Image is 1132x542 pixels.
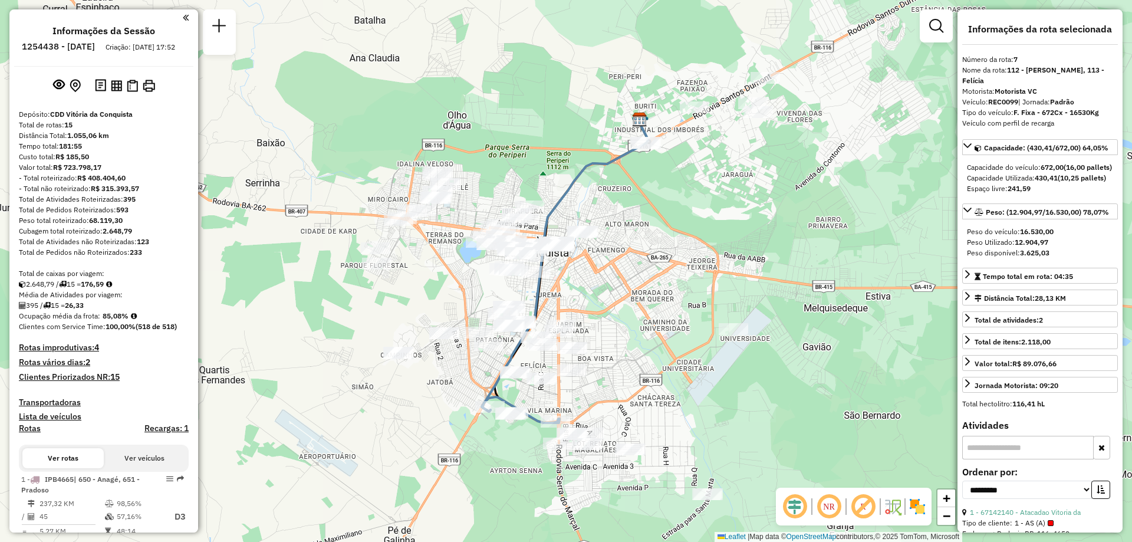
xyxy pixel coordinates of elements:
strong: 430,41 [1035,173,1058,182]
h6: 1254438 - [DATE] [22,41,95,52]
strong: 16.530,00 [1020,227,1054,236]
div: Atividade não roteirizada - SUPERMERCADO NOVA EC [542,240,571,252]
div: Capacidade do veículo: [967,162,1113,173]
td: 57,16% [116,510,163,524]
i: Total de rotas [59,281,67,288]
button: Logs desbloquear sessão [93,77,108,95]
div: Valor total: [975,359,1057,369]
span: Exibir rótulo [849,492,877,521]
div: Atividade não roteirizada - ANTONIO DIAS DOS SAN [496,235,526,247]
div: Atividade não roteirizada - IVAN LIMA VASCONCEL [558,428,587,439]
div: Total de Pedidos não Roteirizados: [19,247,189,258]
strong: 15 [64,120,73,129]
strong: 4 [94,342,99,353]
div: Atividade não roteirizada - JOANA D ARC DE MACED [500,367,529,379]
a: Nova sessão e pesquisa [208,14,231,41]
div: Atividade não roteirizada - Binho burguer [502,317,532,329]
div: Atividade não roteirizada - JURILSON SANTOS SILV [481,221,510,233]
div: Atividade não roteirizada - OLIZABATE MACHADO [495,408,525,420]
div: Atividade não roteirizada - CAIO FEITOSA MENEZES [486,231,515,242]
span: 28,13 KM [1035,294,1066,303]
div: Atividade não roteirizada - ANA PAULA SANTOS [572,438,601,450]
strong: Padrão [1050,97,1074,106]
div: Capacidade Utilizada: [967,173,1113,183]
div: Número da rota: [962,54,1118,65]
a: Clique aqui para minimizar o painel [183,11,189,24]
div: Atividade não roteirizada - GERALDO DE SANTANA B [615,444,644,455]
div: Total hectolitro: [962,399,1118,409]
div: Atividade não roteirizada - ANDREZA NACIMENTO DE [518,242,548,254]
div: Atividade não roteirizada - VITOR DANIEL PEREIRA [422,166,452,178]
div: Endereço: Rodovia BR-116, 4650 [962,528,1118,539]
div: Atividade não roteirizada - NICODEMO LIBARINO DI [486,219,516,231]
div: Atividade não roteirizada - WARLEY PEREIRA ANDRA [499,244,529,255]
div: 2.648,79 / 15 = [19,279,189,290]
a: Valor total:R$ 89.076,66 [962,355,1118,371]
div: Custo total: [19,152,189,162]
div: Cubagem total roteirizado: [19,226,189,236]
div: Atividade não roteirizada - ERIVELTON PORTUGAL C [743,106,773,118]
div: Jornada Motorista: 09:20 [975,380,1058,391]
div: Atividade não roteirizada - MARIA EDILANE MARTIN [496,241,526,252]
h4: Transportadoras [19,398,189,408]
a: Rotas [19,423,41,433]
div: Criação: [DATE] 17:52 [101,42,180,52]
label: Ordenar por: [962,465,1118,479]
div: Veículo: [962,97,1118,107]
div: Atividade não roteirizada - CIRILO ANDRADE SANTO [422,186,452,198]
div: Atividade não roteirizada - SARA ADRIELE SILVA S [407,204,436,216]
strong: 116,41 hL [1012,399,1045,408]
strong: 2 [1039,316,1043,324]
strong: REC0099 [988,97,1018,106]
div: Atividade não roteirizada - DARLAN RIBAS SANTOS [362,258,391,270]
span: Ocultar NR [815,492,843,521]
strong: 100,00% [106,322,136,331]
td: = [21,525,27,537]
div: Depósito: [19,109,189,120]
a: Exibir filtros [924,14,948,38]
div: Atividade não roteirizada - EDNILSON GONCALVES T [630,137,660,149]
span: | 650 - Anagé, 651 - Pradoso [21,475,140,494]
strong: 15 [110,372,120,382]
i: Meta Caixas/viagem: 176,52 Diferença: 0,07 [106,281,112,288]
span: 1 - [21,475,140,494]
div: Atividade não roteirizada - SERGIO AMARAL ANDRAD [493,238,522,250]
strong: 85,08% [103,311,129,320]
h4: Atividades [962,420,1118,431]
div: Atividade não roteirizada - WARLEY PEREIRA ANDRA [499,242,529,254]
div: Map data © contributors,© 2025 TomTom, Microsoft [715,532,962,542]
div: Atividade não roteirizada - LUZIENE MONTEIRO BRI [489,263,519,275]
div: Atividade não roteirizada - BAR PAGEU [519,250,548,262]
strong: (16,00 pallets) [1064,163,1112,172]
span: Tempo total em rota: 04:35 [983,272,1073,281]
i: Total de Atividades [28,513,35,520]
strong: 241,59 [1008,184,1031,193]
a: Jornada Motorista: 09:20 [962,377,1118,393]
td: 5,27 KM [39,525,104,537]
div: Atividade não roteirizada - SUPERMERCADO NOVA EC [538,238,567,250]
div: Atividade não roteirizada - JOANA D ARC DE MACED [500,366,529,378]
div: Veículo com perfil de recarga [962,118,1118,129]
div: Atividade não roteirizada - DARLON CHARLES LOPES [473,229,502,241]
h4: Recargas: 1 [144,423,189,433]
strong: (10,25 pallets) [1058,173,1106,182]
div: Atividade não roteirizada - JULIO CESAR SAMPAIO [751,72,780,84]
h4: Rotas vários dias: [19,357,189,367]
strong: F. Fixa - 672Cx - 16530Kg [1013,108,1099,117]
div: Atividade não roteirizada - FLAVIO CARVALHO DE B [494,320,524,332]
div: Atividade não roteirizada - Binho burguer [506,317,536,329]
div: Atividade não roteirizada - MATEUS SANTOS SAMPAI [430,178,459,190]
strong: 181:55 [59,142,82,150]
div: Atividade não roteirizada - MAURILIO OLIVEIRA SA [383,347,413,359]
h4: Informações da rota selecionada [962,24,1118,35]
strong: R$ 185,50 [55,152,89,161]
div: - Total não roteirizado: [19,183,189,194]
div: Peso: (12.904,97/16.530,00) 78,07% [962,222,1118,263]
a: Capacidade: (430,41/672,00) 64,05% [962,139,1118,155]
div: Atividade não roteirizada - NEUSA M P ANDRADE AN [501,242,531,254]
div: Atividade não roteirizada - SHIRLEY SOUZA DOS SA [505,248,534,259]
i: Tempo total em rota [105,528,111,535]
span: 1 - AS (A) [1015,518,1054,528]
div: Atividade não roteirizada - DEPARTAMENTO PESSOA/ [361,242,390,254]
div: Atividade não roteirizada - ENEDIR ANA GONCALVES [529,339,558,351]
